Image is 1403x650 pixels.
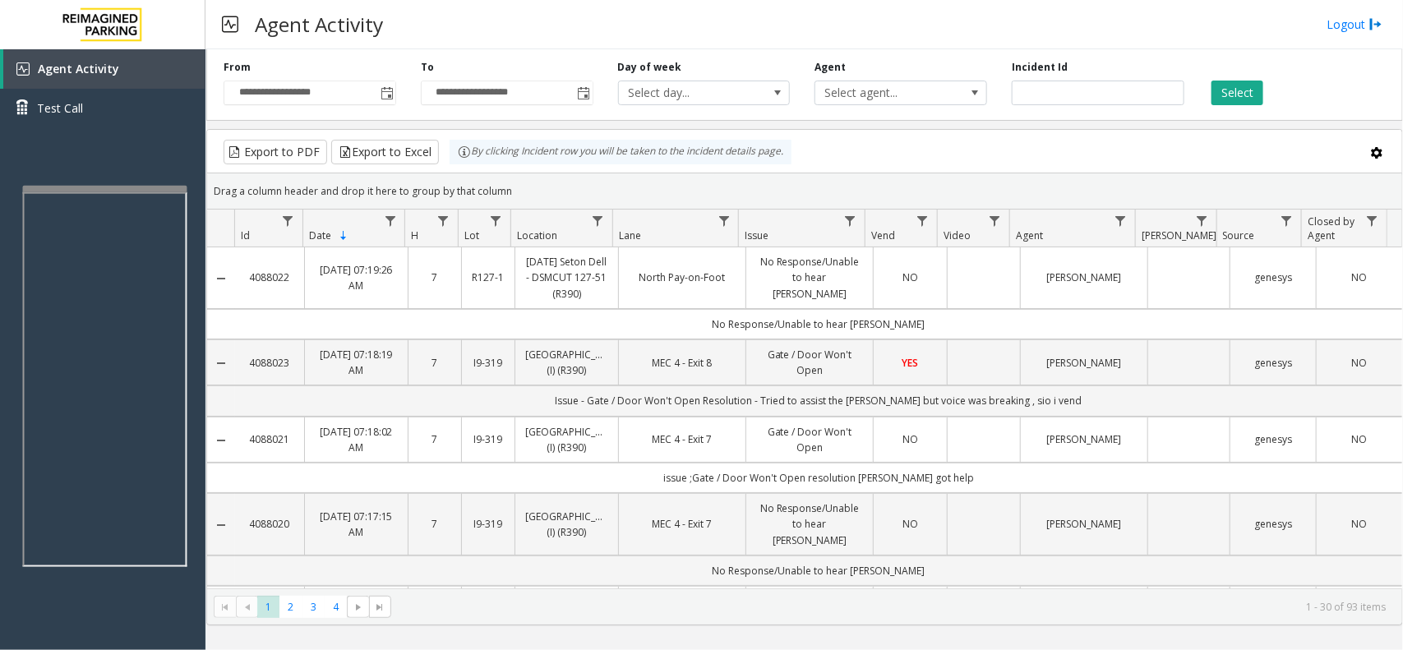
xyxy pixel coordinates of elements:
label: Incident Id [1012,60,1068,75]
h3: Agent Activity [247,4,391,44]
a: [DATE] 07:17:15 AM [315,509,398,540]
span: Vend [871,228,895,242]
a: genesys [1240,270,1306,285]
a: Logout [1327,16,1382,33]
span: Page 1 [257,596,279,618]
img: 'icon' [16,62,30,76]
span: H [412,228,419,242]
img: pageIcon [222,4,238,44]
a: Parker Filter Menu [1191,210,1213,232]
a: Id Filter Menu [277,210,299,232]
a: No Response/Unable to hear [PERSON_NAME] [756,500,863,548]
td: No Response/Unable to hear [PERSON_NAME] [235,555,1402,586]
a: Gate / Door Won't Open [756,347,863,378]
a: MEC 4 - Exit 8 [629,355,736,371]
a: Collapse Details [207,519,235,532]
span: Lot [464,228,479,242]
a: [GEOGRAPHIC_DATA] (I) (R390) [525,347,608,378]
a: 7 [418,355,451,371]
button: Export to Excel [331,140,439,164]
span: YES [902,356,919,370]
a: H Filter Menu [432,210,454,232]
a: NO [1327,516,1392,532]
td: issue ;Gate / Door Won't Open resolution [PERSON_NAME] got help [235,463,1402,493]
span: Go to the next page [347,596,369,619]
a: Lot Filter Menu [485,210,507,232]
div: Drag a column header and drop it here to group by that column [207,177,1402,205]
kendo-pager-info: 1 - 30 of 93 items [401,600,1386,614]
span: Select agent... [815,81,952,104]
span: NO [1351,270,1367,284]
span: Date [309,228,331,242]
span: NO [1351,517,1367,531]
span: Agent [1016,228,1043,242]
span: [PERSON_NAME] [1142,228,1216,242]
a: I9-319 [472,355,505,371]
a: Video Filter Menu [984,210,1006,232]
a: 7 [418,431,451,447]
span: Agent Activity [38,61,119,76]
a: [PERSON_NAME] [1031,431,1138,447]
span: Page 3 [302,596,325,618]
span: Toggle popup [575,81,593,104]
span: Go to the next page [352,601,365,614]
span: NO [1351,356,1367,370]
a: [DATE] 07:18:02 AM [315,424,398,455]
a: Collapse Details [207,357,235,370]
span: Select day... [619,81,755,104]
a: Closed by Agent Filter Menu [1361,210,1383,232]
a: genesys [1240,431,1306,447]
a: North Pay-on-Foot [629,270,736,285]
a: Source Filter Menu [1276,210,1298,232]
span: Video [944,228,971,242]
span: Location [517,228,557,242]
a: 4088021 [245,431,294,447]
button: Export to PDF [224,140,327,164]
a: Issue Filter Menu [839,210,861,232]
span: NO [902,270,918,284]
span: NO [1351,432,1367,446]
a: [PERSON_NAME] [1031,355,1138,371]
a: [GEOGRAPHIC_DATA] (I) (R390) [525,509,608,540]
a: 4088023 [245,355,294,371]
span: Id [241,228,250,242]
a: Location Filter Menu [587,210,609,232]
button: Select [1211,81,1263,105]
span: Page 2 [279,596,302,618]
span: Go to the last page [374,601,387,614]
img: infoIcon.svg [458,145,471,159]
span: Page 4 [325,596,347,618]
a: I9-319 [472,431,505,447]
div: Data table [207,210,1402,588]
a: NO [1327,355,1392,371]
a: MEC 4 - Exit 7 [629,516,736,532]
a: NO [884,516,936,532]
a: YES [884,355,936,371]
a: Collapse Details [207,434,235,447]
td: Issue - Gate / Door Won't Open Resolution - Tried to assist the [PERSON_NAME] but voice was break... [235,385,1402,416]
a: Agent Filter Menu [1110,210,1132,232]
a: 4088022 [245,270,294,285]
a: I9-319 [472,516,505,532]
a: NO [884,431,936,447]
a: Agent Activity [3,49,205,89]
a: [PERSON_NAME] [1031,516,1138,532]
span: Source [1223,228,1255,242]
span: Lane [619,228,641,242]
a: 7 [418,516,451,532]
td: No Response/Unable to hear [PERSON_NAME] [235,309,1402,339]
a: 4088020 [245,516,294,532]
a: Gate / Door Won't Open [756,424,863,455]
a: Collapse Details [207,272,235,285]
a: NO [1327,431,1392,447]
img: logout [1369,16,1382,33]
span: Sortable [337,229,350,242]
a: NO [884,270,936,285]
a: 7 [418,270,451,285]
a: Lane Filter Menu [713,210,735,232]
a: genesys [1240,516,1306,532]
a: NO [1327,270,1392,285]
div: By clicking Incident row you will be taken to the incident details page. [450,140,791,164]
span: NO [902,517,918,531]
label: Day of week [618,60,682,75]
